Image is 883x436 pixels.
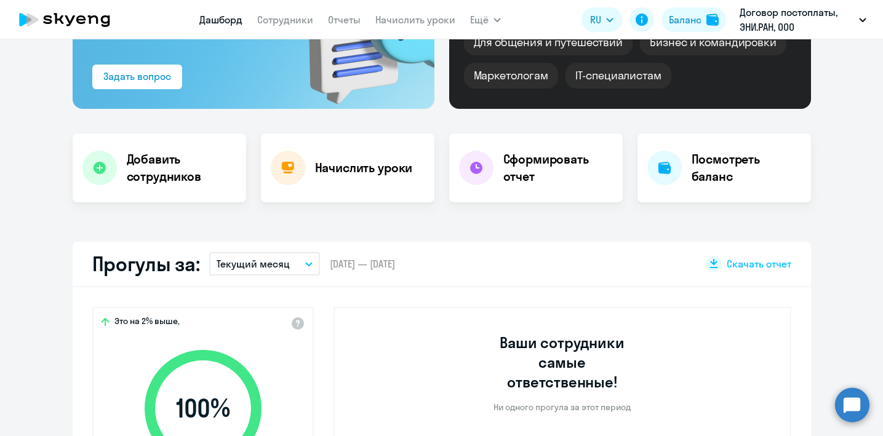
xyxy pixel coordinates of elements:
[464,30,633,55] div: Для общения и путешествий
[464,63,558,89] div: Маркетологам
[706,14,719,26] img: balance
[692,151,801,185] h4: Посмотреть баланс
[328,14,361,26] a: Отчеты
[590,12,601,27] span: RU
[727,257,791,271] span: Скачать отчет
[503,151,613,185] h4: Сформировать отчет
[114,315,180,330] span: Это на 2% выше,
[661,7,726,32] button: Балансbalance
[470,12,489,27] span: Ещё
[669,12,701,27] div: Баланс
[470,7,501,32] button: Ещё
[127,151,236,185] h4: Добавить сотрудников
[565,63,671,89] div: IT-специалистам
[199,14,242,26] a: Дашборд
[217,256,290,271] p: Текущий месяц
[375,14,455,26] a: Начислить уроки
[330,257,395,271] span: [DATE] — [DATE]
[483,333,641,392] h3: Ваши сотрудники самые ответственные!
[740,5,854,34] p: Договор постоплаты, ЭНИ.РАН, ООО
[209,252,320,275] button: Текущий месяц
[92,65,182,89] button: Задать вопрос
[733,5,873,34] button: Договор постоплаты, ЭНИ.РАН, ООО
[640,30,786,55] div: Бизнес и командировки
[257,14,313,26] a: Сотрудники
[581,7,622,32] button: RU
[315,159,413,176] h4: Начислить уроки
[92,252,200,276] h2: Прогулы за:
[103,69,171,84] div: Задать вопрос
[493,402,631,413] p: Ни одного прогула за этот период
[132,394,274,423] span: 100 %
